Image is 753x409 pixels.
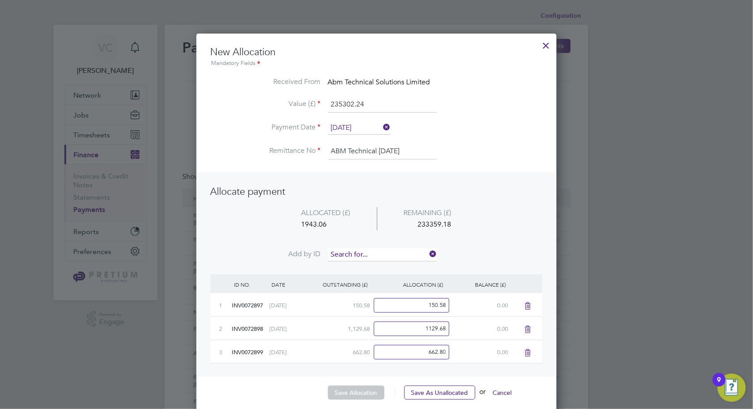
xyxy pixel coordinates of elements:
div: 1 [219,293,232,316]
div: INV0072898 [232,317,269,340]
div: 3 [219,340,232,363]
div: 150.58 [307,293,370,316]
div: 0.00 [445,340,508,363]
span: Add by ID [289,250,321,259]
div: DATE [270,274,307,295]
div: 0.00 [445,293,508,316]
div: 233359.18 [377,219,478,231]
span: Abm Technical Solutions Limited [328,78,430,87]
div: REMAINING (£) [377,207,478,219]
label: Payment Date [211,123,321,132]
div: Mandatory Fields [211,59,542,68]
label: Value (£) [211,99,321,109]
label: Received From [211,77,321,87]
div: 1,129.68 [307,317,370,340]
button: Open Resource Center, 9 new notifications [718,374,746,402]
div: OUTSTANDING (£) [307,274,370,295]
div: [DATE] [270,293,307,316]
div: 662.80 [307,340,370,363]
div: BALANCE (£) [445,274,508,295]
div: ALLOCATION (£) [370,274,445,295]
li: or [211,386,542,409]
div: ID NO. [232,274,269,295]
h3: Allocate payment [211,186,542,198]
div: INV0072897 [232,293,269,316]
input: Search for... [328,248,437,261]
div: 9 [717,380,721,391]
div: 0.00 [445,317,508,340]
input: Select one [328,121,391,135]
div: ALLOCATED (£) [275,207,377,219]
button: Save As Unallocated [404,386,475,400]
div: [DATE] [270,317,307,340]
button: Save Allocation [328,386,384,400]
h3: New Allocation [211,46,542,68]
button: Cancel [486,386,519,400]
div: INV0072899 [232,340,269,363]
label: Remittance No [211,146,321,155]
div: [DATE] [270,340,307,363]
div: 2 [219,317,232,340]
div: 1943.06 [275,219,377,231]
